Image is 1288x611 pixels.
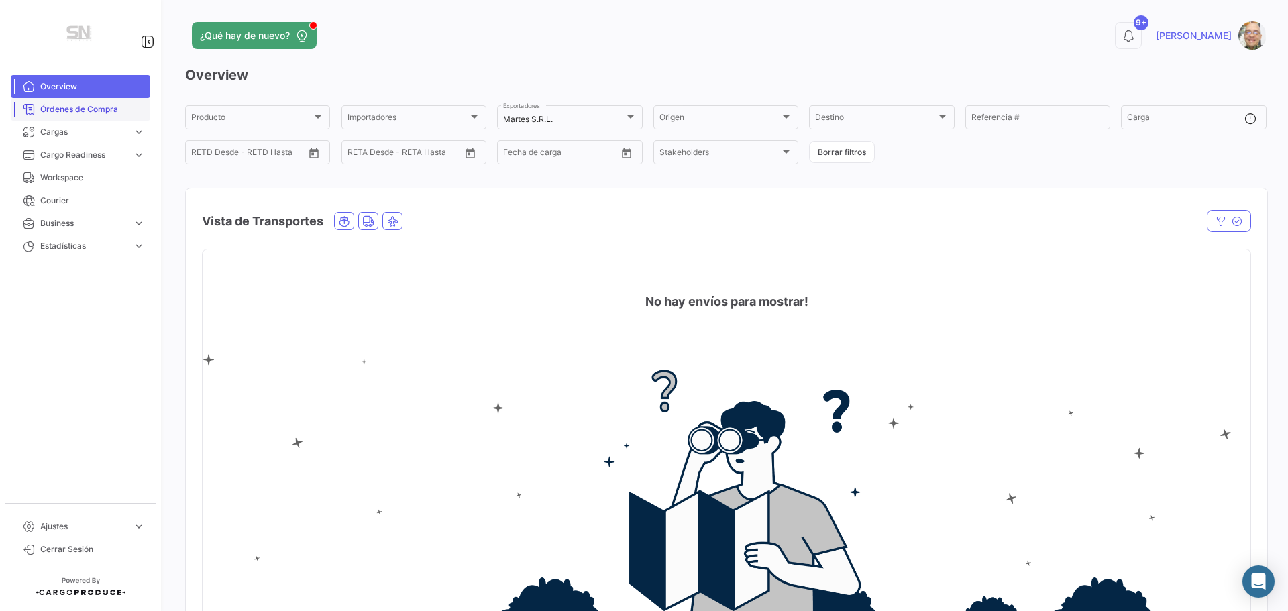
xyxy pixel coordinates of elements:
[40,126,127,138] span: Cargas
[335,213,354,229] button: Ocean
[383,213,402,229] button: Air
[225,150,278,159] input: Hasta
[192,22,317,49] button: ¿Qué hay de nuevo?
[11,189,150,212] a: Courier
[347,150,372,159] input: Desde
[185,66,1267,85] h3: Overview
[133,217,145,229] span: expand_more
[815,115,936,124] span: Destino
[1238,21,1267,50] img: Captura.PNG
[1156,29,1232,42] span: [PERSON_NAME]
[40,103,145,115] span: Órdenes de Compra
[304,143,324,163] button: Open calendar
[616,143,637,163] button: Open calendar
[47,16,114,54] img: Manufactura+Logo.png
[659,150,780,159] span: Stakeholders
[659,115,780,124] span: Origen
[191,150,215,159] input: Desde
[40,80,145,93] span: Overview
[809,141,875,163] button: Borrar filtros
[40,172,145,184] span: Workspace
[645,292,808,311] h4: No hay envíos para mostrar!
[191,115,312,124] span: Producto
[40,520,127,533] span: Ajustes
[347,115,468,124] span: Importadores
[503,114,553,124] mat-select-trigger: Martes S.R.L.
[200,29,290,42] span: ¿Qué hay de nuevo?
[359,213,378,229] button: Land
[202,212,323,231] h4: Vista de Transportes
[133,149,145,161] span: expand_more
[11,98,150,121] a: Órdenes de Compra
[133,520,145,533] span: expand_more
[40,149,127,161] span: Cargo Readiness
[133,240,145,252] span: expand_more
[11,75,150,98] a: Overview
[40,217,127,229] span: Business
[503,150,527,159] input: Desde
[381,150,435,159] input: Hasta
[460,143,480,163] button: Open calendar
[11,166,150,189] a: Workspace
[40,195,145,207] span: Courier
[40,543,145,555] span: Cerrar Sesión
[40,240,127,252] span: Estadísticas
[1242,565,1275,598] div: Abrir Intercom Messenger
[537,150,590,159] input: Hasta
[133,126,145,138] span: expand_more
